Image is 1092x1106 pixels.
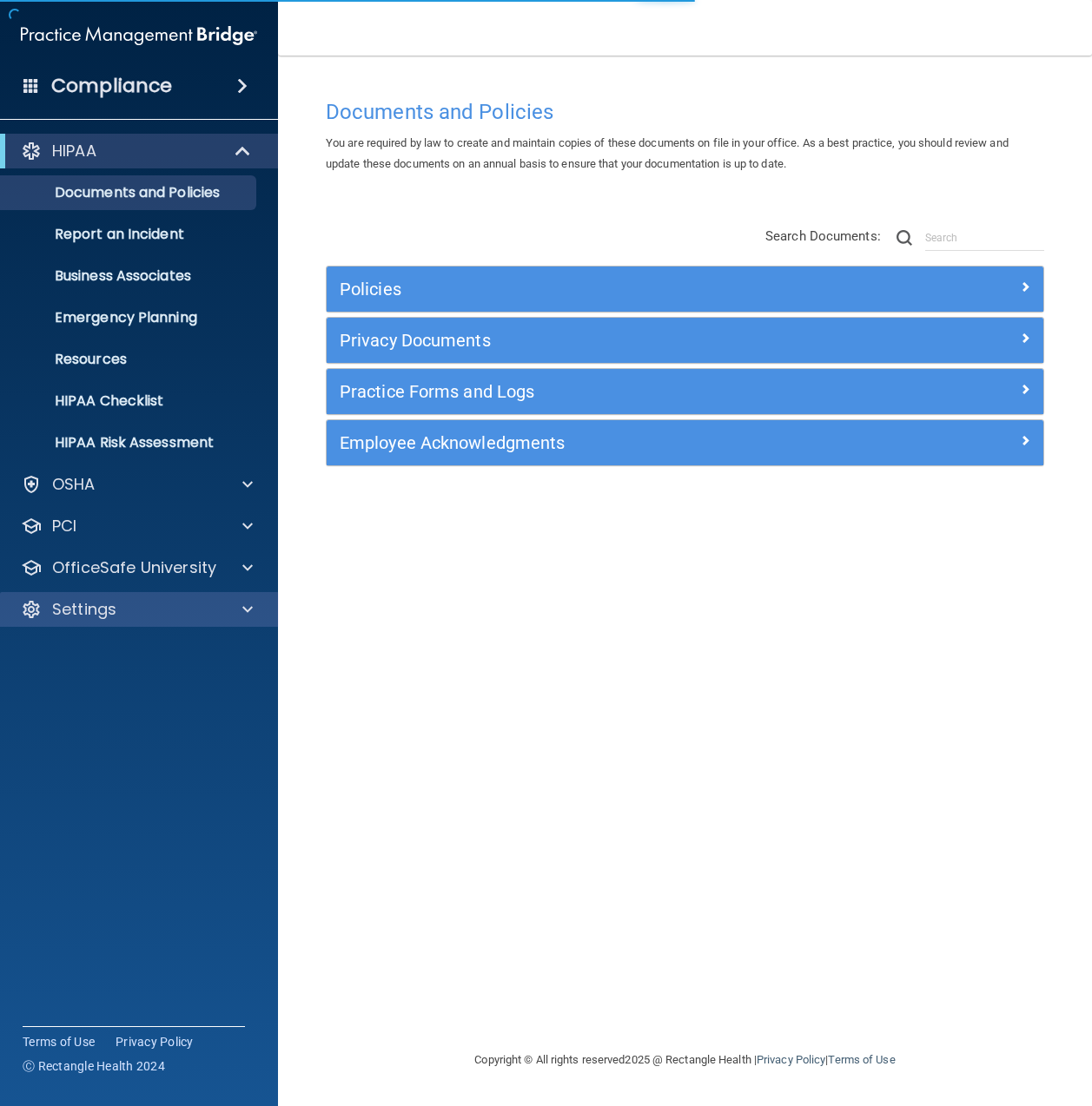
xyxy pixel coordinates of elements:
h4: Documents and Policies [326,101,1044,123]
div: Copyright © All rights reserved 2025 @ Rectangle Health | | [368,1032,1003,1088]
h5: Privacy Documents [340,331,851,350]
a: Privacy Policy [116,1033,194,1050]
span: Ⓒ Rectangle Health 2024 [23,1057,165,1075]
span: You are required by law to create and maintain copies of these documents on file in your office. ... [326,136,1009,170]
iframe: Drift Widget Chat Controller [791,983,1071,1052]
a: Policies [340,275,1030,303]
p: OSHA [52,474,96,495]
h5: Employee Acknowledgments [340,433,851,452]
a: PCI [21,516,253,537]
a: Practice Forms and Logs [340,378,1030,405]
p: Emergency Planning [11,309,248,326]
a: OSHA [21,474,253,495]
input: Search [925,225,1044,251]
p: Settings [52,599,116,620]
p: Report an Incident [11,226,248,243]
p: OfficeSafe University [52,557,216,578]
p: HIPAA [52,141,96,161]
a: Terms of Use [828,1053,895,1066]
span: Search Documents: [765,228,881,244]
h5: Practice Forms and Logs [340,382,851,401]
img: PMB logo [21,18,257,53]
h4: Compliance [51,74,172,98]
p: Documents and Policies [11,184,248,201]
a: Privacy Policy [757,1053,825,1066]
img: ic-search.3b580494.png [897,230,912,246]
p: Resources [11,351,248,368]
a: Privacy Documents [340,326,1030,354]
p: HIPAA Risk Assessment [11,434,248,451]
a: HIPAA [21,141,252,161]
p: PCI [52,516,76,537]
p: HIPAA Checklist [11,392,248,410]
a: Terms of Use [23,1033,95,1050]
h5: Policies [340,280,851,299]
a: Settings [21,599,253,620]
a: Employee Acknowledgments [340,429,1030,457]
p: Business Associates [11,267,248,285]
a: OfficeSafe University [21,557,253,578]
